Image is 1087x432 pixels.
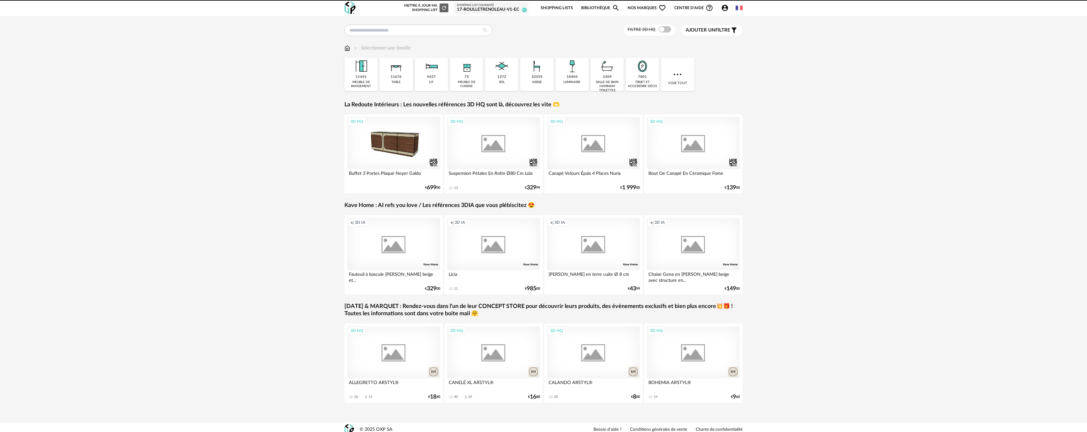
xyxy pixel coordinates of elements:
span: 18 [430,395,436,399]
div: € 00 [631,395,640,399]
div: assise [532,80,542,84]
img: Miroir.png [634,58,651,75]
img: Luminaire.png [563,58,580,75]
a: Creation icon 3D IA [PERSON_NAME] en terre cuite Ø 8 cm €4399 [544,215,643,294]
img: Literie.png [423,58,440,75]
a: Creation icon 3D IA Chaise Gena en [PERSON_NAME] beige avec structure en... €14900 [644,215,743,294]
a: La Redoute Intérieurs : Les nouvelles références 3D HQ sont là, découvrez les vite 🫶 [344,101,560,109]
div: Voir tout [661,58,694,91]
div: 4427 [427,75,436,80]
a: Creation icon 3D IA Licia 11 €98500 [444,215,543,294]
div: 29 [468,395,472,399]
div: Sélectionner une famille [353,44,411,52]
div: 7001 [638,75,647,80]
div: 3D HQ [647,327,665,335]
a: 3D HQ Bout De Canapé En Céramique Fome €13900 [644,114,743,193]
div: 13 [454,186,458,190]
span: Creation icon [650,220,654,225]
div: 19 [654,395,658,399]
a: 3D HQ BOHEMIA ARSTYL® 19 €960 [644,323,743,403]
span: 699 [427,186,436,190]
span: Ajouter un [686,28,715,33]
span: 8 [633,395,636,399]
img: svg+xml;base64,PHN2ZyB3aWR0aD0iMTYiIGhlaWdodD0iMTciIHZpZXdCb3g9IjAgMCAxNiAxNyIgZmlsbD0ibm9uZSIgeG... [344,44,350,52]
div: 3D HQ [348,117,366,126]
div: Licia [447,270,540,283]
div: meuble de rangement [346,80,376,88]
span: 16 [530,395,536,399]
span: Account Circle icon [721,4,732,12]
img: Meuble%20de%20rangement.png [353,58,370,75]
span: Creation icon [450,220,454,225]
button: Ajouter unfiltre Filter icon [681,25,743,36]
a: Shopping Lists [541,1,573,15]
div: 11676 [391,75,402,80]
a: BibliothèqueMagnify icon [581,1,620,15]
div: € 80 [528,395,540,399]
span: 11 [522,8,527,12]
span: 329 [427,287,436,291]
div: 3D HQ [547,327,566,335]
span: Help Circle Outline icon [706,4,713,12]
div: 3D HQ [647,117,665,126]
span: 1 999 [622,186,636,190]
span: 3D IA [555,220,565,225]
div: 75 [465,75,469,80]
div: Buffet 3 Portes Plaqué Noyer Galdo [347,169,440,182]
img: more.7b13dc1.svg [672,69,683,80]
div: Bout De Canapé En Céramique Fome [647,169,740,182]
span: 3D IA [455,220,465,225]
span: Creation icon [550,220,554,225]
a: 3D HQ ALLEGRETTO ARSTYL® 36 Download icon 13 €1840 [344,323,443,403]
div: 3D HQ [547,117,566,126]
a: 3D HQ CANELÉ XL ARSTYL® 40 Download icon 29 €1680 [444,323,543,403]
span: Download icon [364,395,368,399]
span: Nos marques [628,1,666,15]
div: CANELÉ XL ARSTYL® [447,378,540,391]
div: € 00 [425,287,440,291]
div: 3D HQ [447,327,466,335]
a: 3D HQ Canapé Velours Épais 4 Places Nuria €1 99900 [544,114,643,193]
span: 329 [527,186,536,190]
div: € 00 [620,186,640,190]
div: Canapé Velours Épais 4 Places Nuria [547,169,640,182]
div: sol [499,80,505,84]
div: 3D HQ [447,117,466,126]
img: Rangement.png [458,58,475,75]
span: 9 [733,395,736,399]
div: ALLEGRETTO ARSTYL® [347,378,440,391]
div: Mettre à jour ma Shopping List [403,3,448,12]
span: Filter icon [730,27,738,34]
div: Chaise Gena en [PERSON_NAME] beige avec structure en... [647,270,740,283]
div: 36 [354,395,358,399]
div: € 99 [628,287,640,291]
div: € 00 [425,186,440,190]
span: Filtre 3D HQ [628,27,655,32]
a: [DATE] & MARQUET : Rendez-vous dans l'un de leur CONCEPT STORE pour découvrir leurs produits, des... [344,303,743,318]
div: 17-ROULLETRENOLEAU-V1-EC [457,7,525,13]
div: € 00 [525,287,540,291]
span: 3D IA [355,220,365,225]
div: 10404 [567,75,578,80]
img: Assise.png [528,58,545,75]
div: 2409 [603,75,612,80]
img: Sol.png [493,58,510,75]
a: 3D HQ Suspension Pétales En Rotin Ø80 Cm Lola 13 €32999 [444,114,543,193]
div: salle de bain hammam toilettes [592,80,622,92]
div: 40 [454,395,458,399]
div: table [392,80,401,84]
span: Magnify icon [612,4,620,12]
div: 13 [368,395,372,399]
span: Creation icon [350,220,354,225]
span: 149 [726,287,736,291]
div: Fauteuil à bascule [PERSON_NAME] beige et... [347,270,440,283]
span: 139 [726,186,736,190]
a: 3D HQ CALANDO ARSTYL® 20 €800 [544,323,643,403]
div: € 00 [725,186,740,190]
a: Shopping List courante 17-ROULLETRENOLEAU-V1-EC 11 [457,3,525,13]
div: € 40 [428,395,440,399]
span: 43 [630,287,636,291]
div: objet et accessoire déco [628,80,657,88]
div: € 60 [731,395,740,399]
span: Heart Outline icon [659,4,666,12]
